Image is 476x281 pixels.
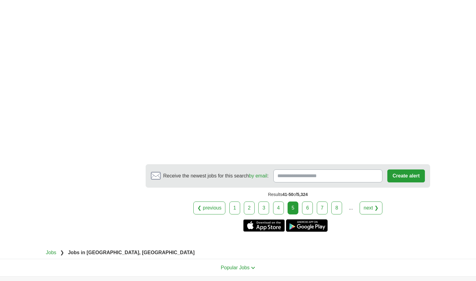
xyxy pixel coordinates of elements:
a: 7 [317,202,328,214]
a: 2 [244,202,255,214]
a: Get the Android app [286,219,328,232]
a: next ❯ [360,202,382,214]
a: Get the iPhone app [243,219,285,232]
div: 5 [288,202,298,214]
div: ... [345,202,357,214]
a: by email [249,173,267,178]
span: 41-50 [282,192,293,197]
span: Popular Jobs [221,265,249,270]
button: Create alert [387,169,425,182]
a: 6 [302,202,313,214]
a: ❮ previous [193,202,225,214]
strong: Jobs in [GEOGRAPHIC_DATA], [GEOGRAPHIC_DATA] [68,250,195,255]
img: toggle icon [251,267,255,269]
span: ❯ [60,250,64,255]
div: Results of [146,188,430,202]
span: Receive the newest jobs for this search : [163,172,268,180]
a: 4 [273,202,284,214]
span: 5,324 [297,192,308,197]
a: 3 [258,202,269,214]
a: 1 [229,202,240,214]
a: 8 [331,202,342,214]
a: Jobs [46,250,56,255]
